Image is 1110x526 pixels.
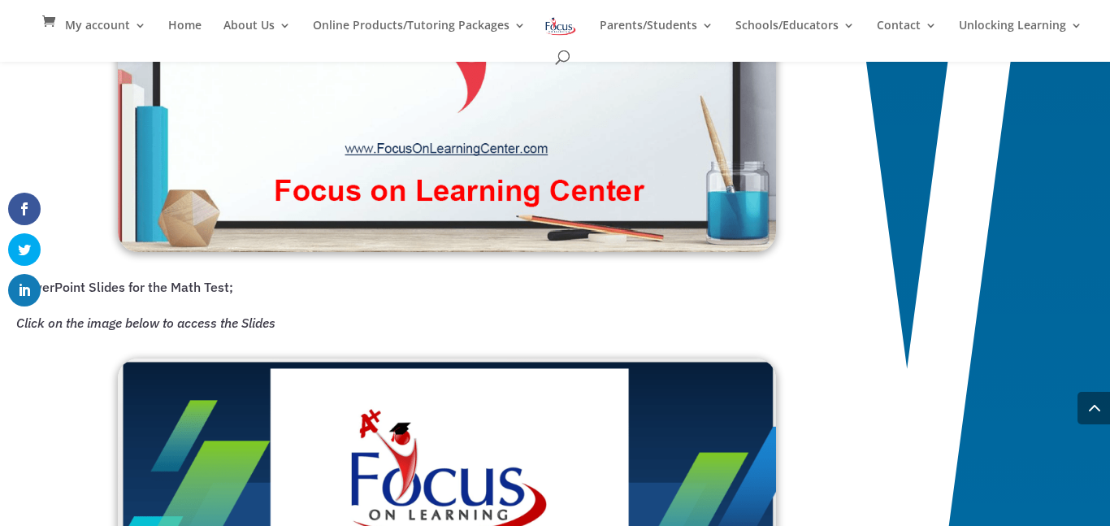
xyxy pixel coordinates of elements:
[544,15,578,38] img: Focus on Learning
[118,237,776,256] a: Digital ACT Prep English/Reading Workbook
[65,20,146,47] a: My account
[959,20,1082,47] a: Unlocking Learning
[16,315,275,331] em: Click on the image below to access the Slides
[735,20,855,47] a: Schools/Educators
[223,20,291,47] a: About Us
[877,20,937,47] a: Contact
[16,276,886,311] p: PowerPoint Slides for the Math Test;
[313,20,526,47] a: Online Products/Tutoring Packages
[168,20,202,47] a: Home
[600,20,713,47] a: Parents/Students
